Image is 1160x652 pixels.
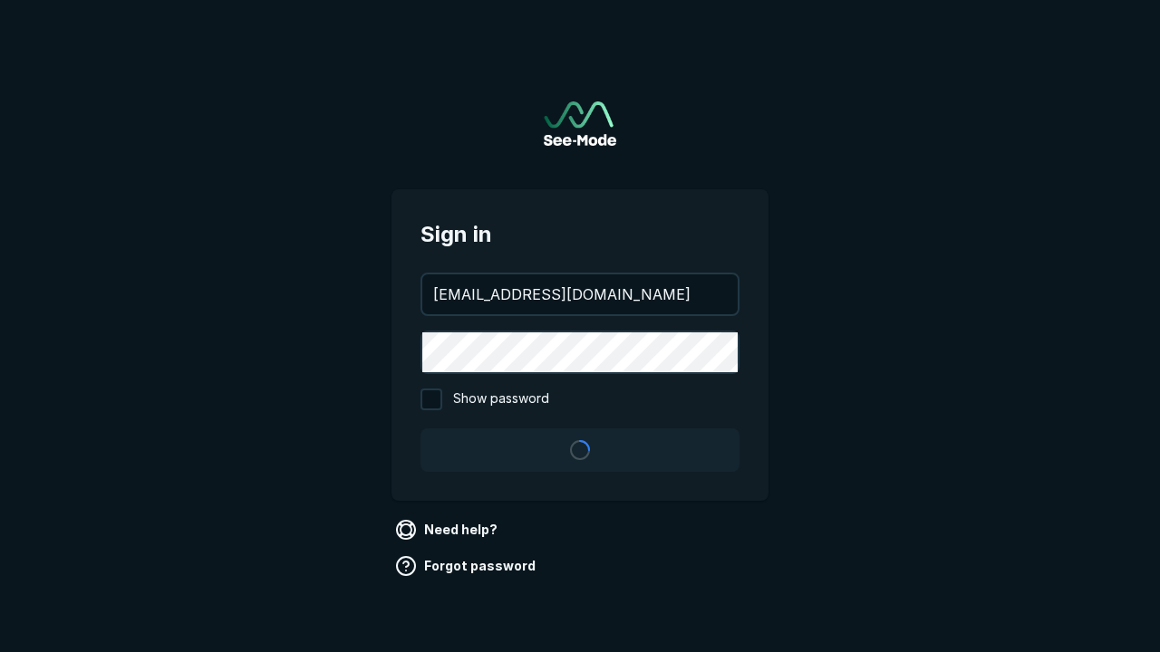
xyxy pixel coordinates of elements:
img: See-Mode Logo [544,101,616,146]
a: Go to sign in [544,101,616,146]
input: your@email.com [422,274,738,314]
span: Sign in [420,218,739,251]
span: Show password [453,388,549,410]
a: Forgot password [391,551,543,580]
a: Need help? [391,515,505,544]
